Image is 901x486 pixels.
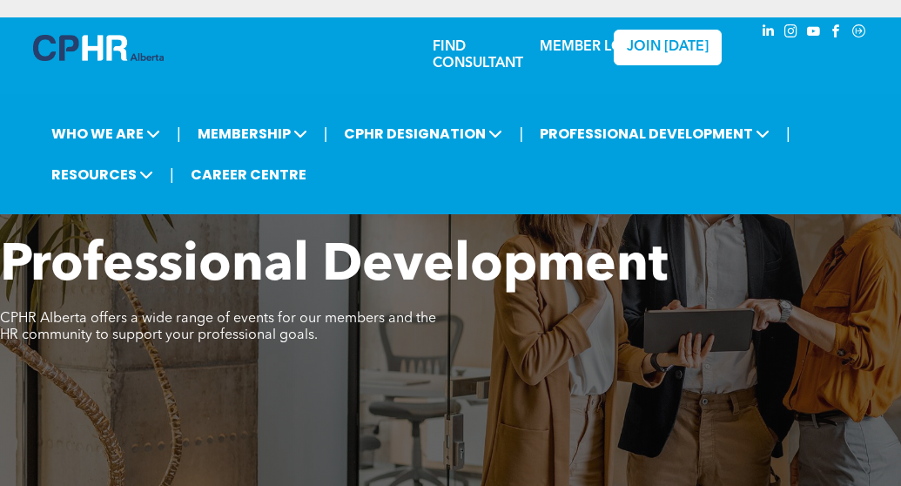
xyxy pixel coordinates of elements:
[324,116,328,152] li: |
[46,118,165,150] span: WHO WE ARE
[185,159,312,191] a: CAREER CENTRE
[339,118,508,150] span: CPHR DESIGNATION
[804,22,824,45] a: youtube
[170,157,174,192] li: |
[827,22,846,45] a: facebook
[192,118,313,150] span: MEMBERSHIP
[627,39,709,56] span: JOIN [DATE]
[535,118,775,150] span: PROFESSIONAL DEVELOPMENT
[782,22,801,45] a: instagram
[786,116,790,152] li: |
[33,35,164,61] img: A blue and white logo for cp alberta
[850,22,869,45] a: Social network
[46,159,158,191] span: RESOURCES
[177,116,181,152] li: |
[433,40,523,71] a: FIND CONSULTANT
[519,116,523,152] li: |
[540,40,649,54] a: MEMBER LOGIN
[614,30,723,65] a: JOIN [DATE]
[759,22,778,45] a: linkedin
